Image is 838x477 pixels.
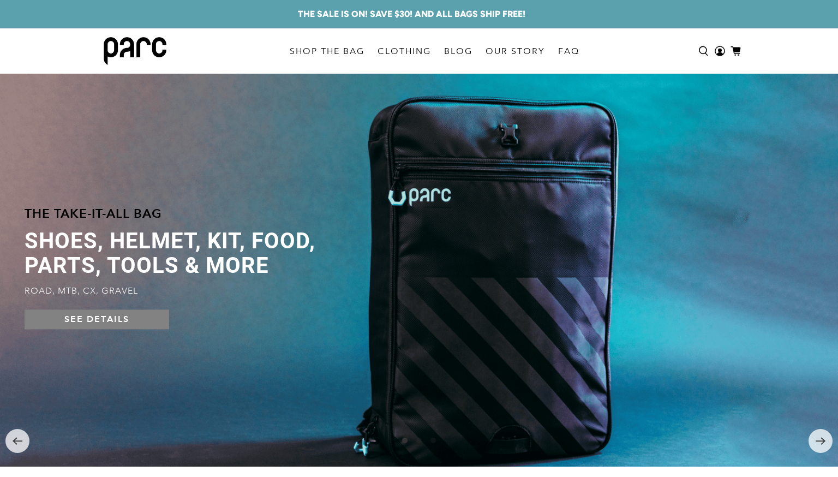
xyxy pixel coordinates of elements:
span: SHOES, HELMET, KIT, FOOD, PARTS, TOOLS & MORE [25,229,320,278]
h4: The take-it-all bag [25,205,320,224]
button: Previous [5,429,29,453]
a: OUR STORY [479,36,552,67]
a: THE SALE IS ON! SAVE $30! AND ALL BAGS SHIP FREE! [298,8,525,21]
li: Page dot 2 [416,438,422,443]
a: BLOG [438,36,479,67]
a: CLOTHING [371,36,438,67]
p: ROAD, MTB, CX, GRAVEL [25,285,320,296]
img: parc bag logo [104,37,166,65]
button: Next [809,429,833,453]
a: FAQ [552,36,586,67]
li: Page dot 3 [430,438,436,443]
li: Page dot 1 [402,438,408,443]
nav: main navigation [283,28,586,74]
a: SHOP THE BAG [283,36,371,67]
a: SEE DETAILS [25,309,169,329]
